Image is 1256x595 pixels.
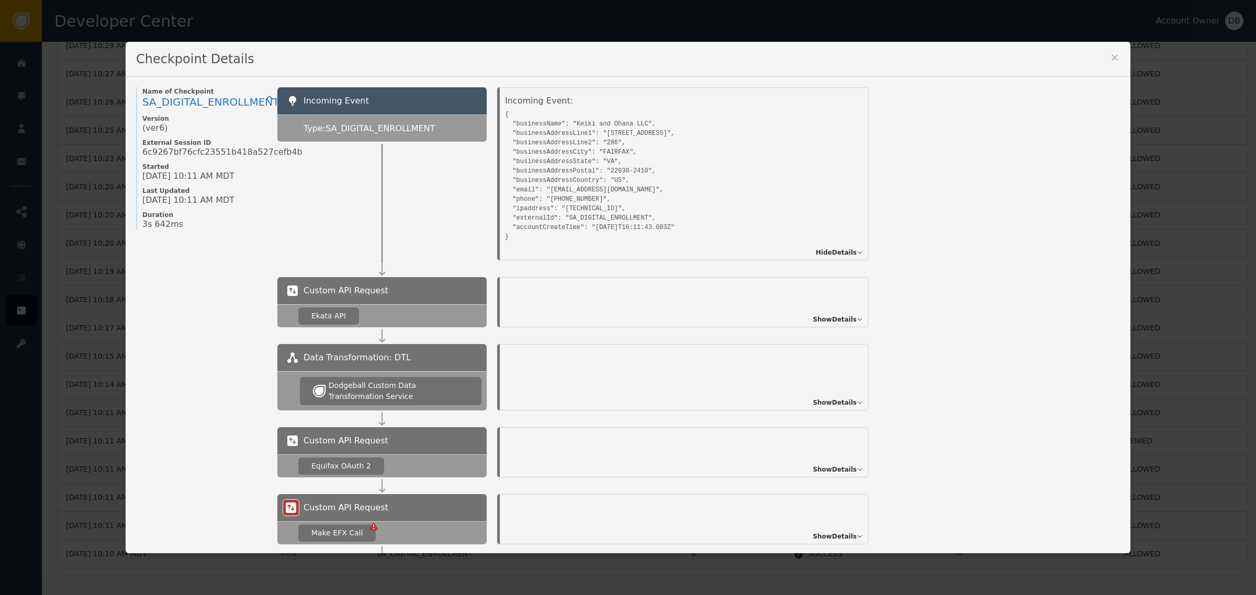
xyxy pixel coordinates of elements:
span: Started [142,163,267,171]
span: Incoming Event [304,96,369,106]
span: Show Details [813,315,857,324]
span: [DATE] 10:11 AM MDT [142,171,234,181]
div: Ekata API [311,311,346,322]
span: 6c9267bf76cfc23551b418a527cefb4b [142,147,302,157]
span: Last Updated [142,187,267,195]
pre: { "businessName": "Keiki and Ohana LLC", "businessAddressLine1": "[STREET_ADDRESS]", "businessAdd... [505,107,840,242]
span: Version [142,115,267,123]
span: Type: SA_DIGITAL_ENROLLMENT [304,122,435,135]
span: Name of Checkpoint [142,87,267,96]
div: Incoming Event: [505,95,840,107]
span: Duration [142,211,267,219]
span: External Session ID [142,139,267,147]
div: Equifax OAuth 2 [311,461,371,472]
div: Make EFX Call [311,528,363,539]
span: [DATE] 10:11 AM MDT [142,195,234,205]
span: Custom API Request [304,434,388,447]
a: SA_DIGITAL_ENROLLMENT [142,96,267,109]
div: Dodgeball Custom Data Transformation Service [329,380,468,402]
div: Checkpoint Details [126,42,1130,77]
span: Custom API Request [304,501,388,514]
span: 3s 642ms [142,219,183,230]
span: Hide Details [816,248,857,257]
span: Show Details [813,532,857,541]
span: Data Transformation: DTL [304,351,411,364]
span: SA_DIGITAL_ENROLLMENT [142,96,279,108]
span: Show Details [813,465,857,474]
span: Custom API Request [304,284,388,297]
span: Show Details [813,398,857,407]
span: (ver 6 ) [142,123,168,133]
